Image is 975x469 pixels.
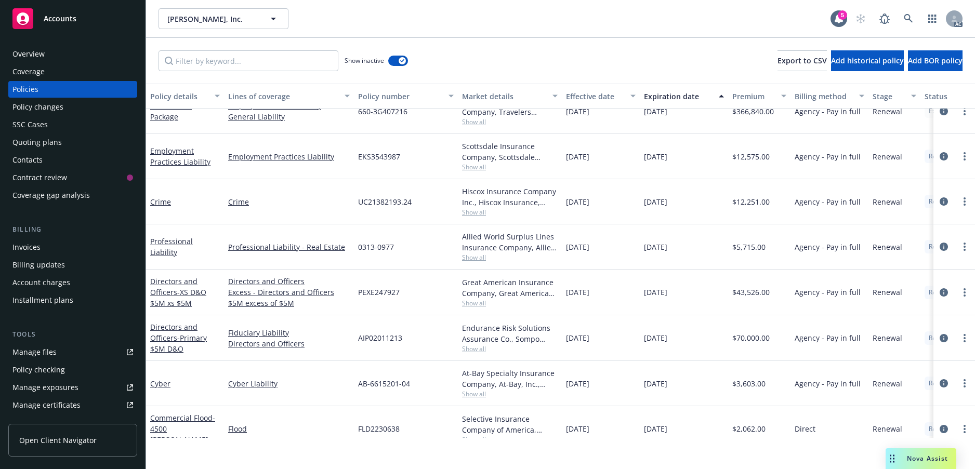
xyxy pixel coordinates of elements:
[462,231,558,253] div: Allied World Surplus Lines Insurance Company, Allied World Assurance Company (AWAC), Amwins
[958,240,971,253] a: more
[8,397,137,413] a: Manage certificates
[958,423,971,435] a: more
[228,338,350,349] a: Directors and Officers
[732,423,766,434] span: $2,062.00
[228,287,350,309] a: Excess - Directors and Officers $5M excess of $5M
[922,8,943,29] a: Switch app
[732,378,766,389] span: $3,603.00
[886,448,956,469] button: Nova Assist
[12,46,45,62] div: Overview
[12,414,65,431] div: Manage claims
[873,106,902,117] span: Renewal
[358,151,400,162] span: EKS3543987
[566,196,589,207] span: [DATE]
[8,292,137,309] a: Installment plans
[566,287,589,298] span: [DATE]
[462,208,558,217] span: Show all
[462,323,558,344] div: Endurance Risk Solutions Assurance Co., Sompo International, Amwins
[12,379,78,396] div: Manage exposures
[462,186,558,208] div: Hiscox Insurance Company Inc., Hiscox Insurance, Amwins
[8,239,137,256] a: Invoices
[873,151,902,162] span: Renewal
[795,332,861,343] span: Agency - Pay in full
[12,169,67,186] div: Contract review
[358,242,394,252] span: 0313-0977
[795,423,815,434] span: Direct
[790,84,868,109] button: Billing method
[958,105,971,117] a: more
[938,105,950,117] a: circleInformation
[8,134,137,151] a: Quoting plans
[938,195,950,208] a: circleInformation
[458,84,562,109] button: Market details
[167,14,257,24] span: [PERSON_NAME], Inc.
[566,378,589,389] span: [DATE]
[8,169,137,186] a: Contract review
[462,141,558,163] div: Scottsdale Insurance Company, Scottsdale Insurance Company (Nationwide), Amwins
[8,81,137,98] a: Policies
[228,91,338,102] div: Lines of coverage
[850,8,871,29] a: Start snowing
[12,187,90,204] div: Coverage gap analysis
[462,435,558,444] span: Show all
[795,106,861,117] span: Agency - Pay in full
[8,63,137,80] a: Coverage
[886,448,899,469] div: Drag to move
[12,397,81,413] div: Manage certificates
[8,344,137,360] a: Manage files
[938,150,950,163] a: circleInformation
[150,236,193,257] a: Professional Liability
[354,84,458,109] button: Policy number
[873,332,902,343] span: Renewal
[159,50,338,71] input: Filter by keyword...
[8,46,137,62] a: Overview
[908,56,963,65] span: Add BOR policy
[462,413,558,435] div: Selective Insurance Company of America, Selective Insurance Group
[224,84,354,109] button: Lines of coverage
[874,8,895,29] a: Report a Bug
[938,286,950,299] a: circleInformation
[566,91,624,102] div: Effective date
[8,187,137,204] a: Coverage gap analysis
[732,196,770,207] span: $12,251.00
[12,116,48,133] div: SSC Cases
[873,423,902,434] span: Renewal
[732,91,775,102] div: Premium
[938,423,950,435] a: circleInformation
[462,344,558,353] span: Show all
[159,8,288,29] button: [PERSON_NAME], Inc.
[228,242,350,252] a: Professional Liability - Real Estate
[8,4,137,33] a: Accounts
[12,274,70,291] div: Account charges
[958,332,971,344] a: more
[566,242,589,252] span: [DATE]
[12,292,73,309] div: Installment plans
[8,329,137,340] div: Tools
[873,242,902,252] span: Renewal
[358,91,442,102] div: Policy number
[8,257,137,273] a: Billing updates
[831,50,904,71] button: Add historical policy
[150,322,207,354] a: Directors and Officers
[150,413,215,455] a: Commercial Flood
[150,333,207,354] span: - Primary $5M D&O
[873,196,902,207] span: Renewal
[462,368,558,390] div: At-Bay Specialty Insurance Company, At-Bay, Inc., Amwins
[146,84,224,109] button: Policy details
[644,151,667,162] span: [DATE]
[228,378,350,389] a: Cyber Liability
[566,332,589,343] span: [DATE]
[462,277,558,299] div: Great American Insurance Company, Great American Insurance Group, Amwins
[644,106,667,117] span: [DATE]
[462,390,558,398] span: Show all
[898,8,919,29] a: Search
[228,196,350,207] a: Crime
[12,134,62,151] div: Quoting plans
[228,111,350,122] a: General Liability
[358,423,400,434] span: FLD2230638
[644,332,667,343] span: [DATE]
[358,287,400,298] span: PEXE247927
[644,423,667,434] span: [DATE]
[150,197,171,207] a: Crime
[8,224,137,235] div: Billing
